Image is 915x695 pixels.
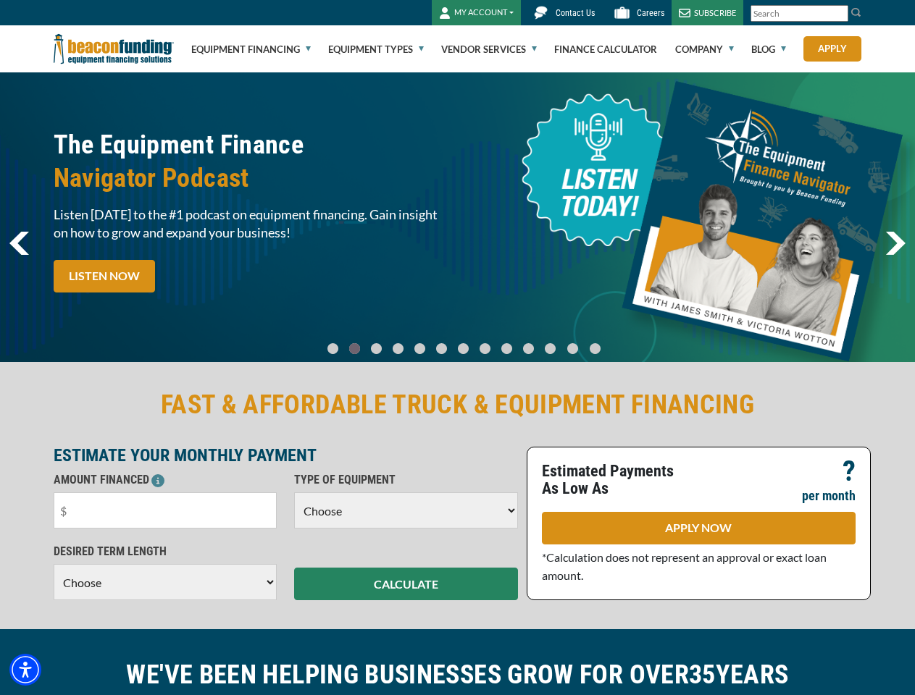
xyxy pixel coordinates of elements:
span: *Calculation does not represent an approval or exact loan amount. [542,550,827,582]
p: Estimated Payments As Low As [542,463,690,497]
a: Go To Slide 4 [411,342,428,355]
a: Go To Slide 1 [346,342,363,355]
img: Right Navigator [885,232,906,255]
input: $ [54,492,277,528]
p: per month [802,487,856,505]
a: Go To Slide 6 [454,342,472,355]
span: Navigator Podcast [54,161,449,195]
a: Go To Slide 0 [324,342,341,355]
img: Left Navigator [9,232,29,255]
img: Search [851,7,862,18]
a: Go To Slide 9 [519,342,537,355]
button: CALCULATE [294,568,518,600]
span: Careers [637,8,664,18]
a: Go To Slide 8 [498,342,515,355]
a: Go To Slide 10 [541,342,559,355]
a: next [885,232,906,255]
a: LISTEN NOW [54,260,155,292]
a: Company [675,26,734,72]
a: Go To Slide 3 [389,342,406,355]
a: APPLY NOW [542,512,856,544]
input: Search [751,5,848,22]
a: Go To Slide 2 [367,342,385,355]
a: previous [9,232,29,255]
a: Go To Slide 7 [476,342,493,355]
h2: WE'VE BEEN HELPING BUSINESSES GROW FOR OVER YEARS [54,658,862,691]
div: Accessibility Menu [9,654,41,686]
h2: FAST & AFFORDABLE TRUCK & EQUIPMENT FINANCING [54,388,862,421]
a: Equipment Financing [191,26,311,72]
span: 35 [689,660,716,690]
a: Go To Slide 12 [586,342,604,355]
p: TYPE OF EQUIPMENT [294,471,518,489]
h2: The Equipment Finance [54,128,449,195]
a: Vendor Services [441,26,537,72]
p: ? [843,463,856,480]
p: ESTIMATE YOUR MONTHLY PAYMENT [54,447,518,464]
a: Finance Calculator [554,26,657,72]
a: Clear search text [833,8,845,20]
p: DESIRED TERM LENGTH [54,543,277,560]
a: Equipment Types [328,26,424,72]
a: Go To Slide 5 [433,342,450,355]
span: Listen [DATE] to the #1 podcast on equipment financing. Gain insight on how to grow and expand yo... [54,206,449,242]
span: Contact Us [556,8,595,18]
p: AMOUNT FINANCED [54,471,277,489]
img: Beacon Funding Corporation logo [54,25,174,72]
a: Go To Slide 11 [564,342,582,355]
a: Blog [751,26,786,72]
a: Apply [803,36,861,62]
